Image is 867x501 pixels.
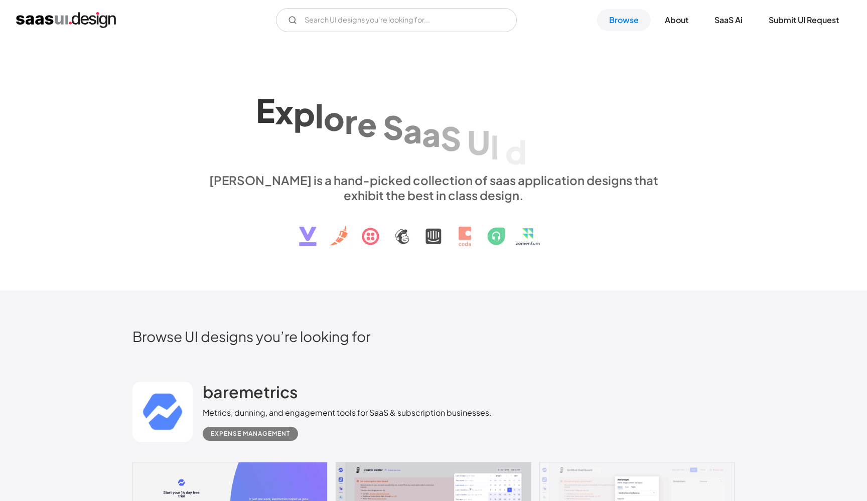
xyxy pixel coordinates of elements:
[203,173,664,203] div: [PERSON_NAME] is a hand-picked collection of saas application designs that exhibit the best in cl...
[653,9,700,31] a: About
[597,9,651,31] a: Browse
[294,94,315,133] div: p
[357,104,377,143] div: e
[702,9,755,31] a: SaaS Ai
[281,203,586,255] img: text, icon, saas logo
[403,111,422,149] div: a
[203,407,492,419] div: Metrics, dunning, and engagement tools for SaaS & subscription businesses.
[132,327,735,345] h2: Browse UI designs you’re looking for
[467,123,490,161] div: U
[757,9,851,31] a: Submit UI Request
[203,382,298,402] h2: baremetrics
[490,127,499,166] div: I
[505,132,527,171] div: d
[441,119,461,157] div: S
[276,8,517,32] form: Email Form
[422,115,441,153] div: a
[345,101,357,140] div: r
[16,12,116,28] a: home
[315,96,324,135] div: l
[324,99,345,137] div: o
[275,92,294,131] div: x
[203,382,298,407] a: baremetrics
[203,86,664,163] h1: Explore SaaS UI design patterns & interactions.
[256,90,275,129] div: E
[383,107,403,146] div: S
[211,428,290,440] div: Expense Management
[276,8,517,32] input: Search UI designs you're looking for...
